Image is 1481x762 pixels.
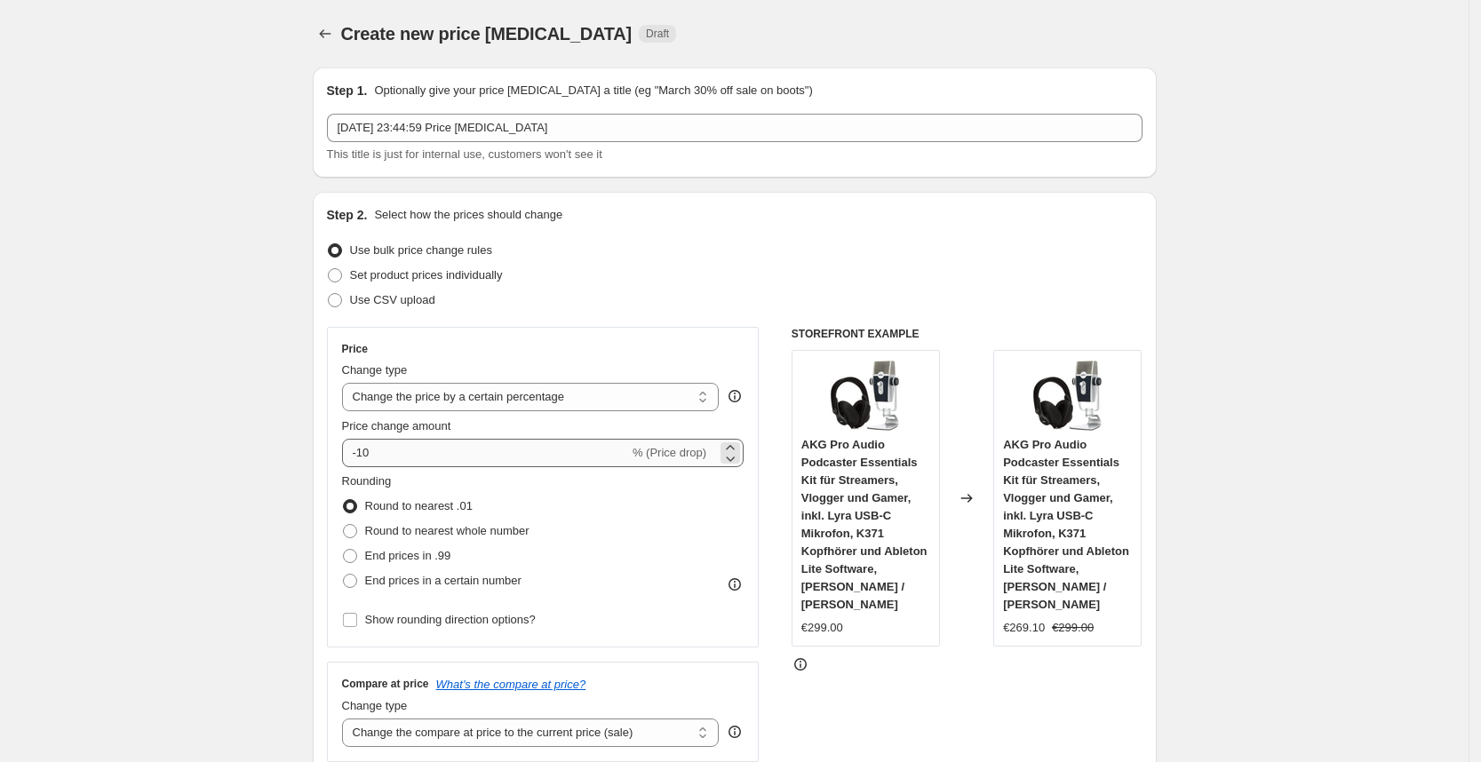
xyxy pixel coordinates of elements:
h6: STOREFRONT EXAMPLE [792,327,1143,341]
span: Rounding [342,474,392,488]
span: Create new price [MEDICAL_DATA] [341,24,633,44]
button: What's the compare at price? [436,678,586,691]
span: Use bulk price change rules [350,243,492,257]
span: This title is just for internal use, customers won't see it [327,147,602,161]
span: Change type [342,699,408,712]
span: Show rounding direction options? [365,613,536,626]
h2: Step 1. [327,82,368,99]
span: End prices in .99 [365,549,451,562]
span: AKG Pro Audio Podcaster Essentials Kit für Streamers, Vlogger und Gamer, inkl. Lyra USB-C Mikrofo... [801,438,928,611]
span: End prices in a certain number [365,574,522,587]
div: €269.10 [1003,619,1045,637]
span: Round to nearest .01 [365,499,473,512]
h3: Price [342,342,368,356]
span: Use CSV upload [350,293,435,306]
span: Price change amount [342,419,451,433]
h2: Step 2. [327,206,368,224]
span: % (Price drop) [633,446,706,459]
span: Change type [342,363,408,377]
div: €299.00 [801,619,843,637]
h3: Compare at price [342,677,429,691]
span: Set product prices individually [350,268,503,282]
div: help [726,723,744,741]
div: help [726,387,744,405]
span: Draft [646,27,669,41]
p: Select how the prices should change [374,206,562,224]
span: Round to nearest whole number [365,524,529,537]
strike: €299.00 [1052,619,1094,637]
button: Price change jobs [313,21,338,46]
p: Optionally give your price [MEDICAL_DATA] a title (eg "March 30% off sale on boots") [374,82,812,99]
span: AKG Pro Audio Podcaster Essentials Kit für Streamers, Vlogger und Gamer, inkl. Lyra USB-C Mikrofo... [1003,438,1129,611]
input: 30% off holiday sale [327,114,1143,142]
img: 718LA6XiH9L_80x.jpg [830,360,901,431]
img: 718LA6XiH9L_80x.jpg [1032,360,1103,431]
input: -15 [342,439,629,467]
